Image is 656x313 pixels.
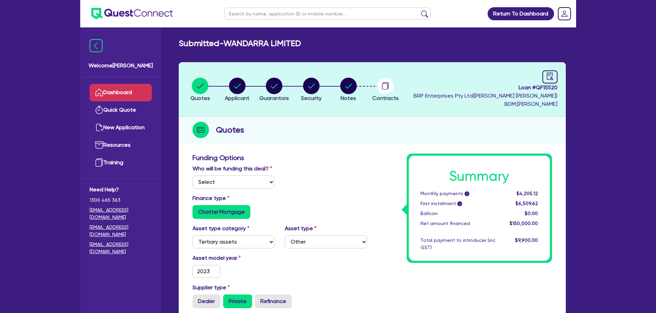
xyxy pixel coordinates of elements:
div: First instalment [415,200,501,207]
label: Private [223,294,252,308]
label: Finance type [192,194,229,202]
a: [EMAIL_ADDRESS][DOMAIN_NAME] [90,224,152,238]
div: Total payment to introducer (inc GST) [415,237,501,251]
a: [EMAIL_ADDRESS][DOMAIN_NAME] [90,206,152,221]
span: $0.00 [525,211,538,216]
a: Quick Quote [90,101,152,119]
label: Dealer [192,294,220,308]
button: Applicant [225,77,250,103]
h3: Funding Options [192,154,367,162]
a: [EMAIL_ADDRESS][DOMAIN_NAME] [90,241,152,255]
input: Search by name, application ID or mobile number... [224,8,431,20]
span: Notes [341,95,356,101]
span: Quotes [190,95,210,101]
img: resources [95,141,103,149]
span: $150,000.00 [510,221,538,226]
div: Balloon [415,210,501,217]
span: audit [546,72,554,80]
label: Refinance [255,294,292,308]
label: Chattel Mortgage [192,205,250,219]
img: step-icon [192,122,209,138]
span: $9,900.00 [515,237,538,243]
label: Asset type category [192,224,249,233]
a: Dropdown toggle [555,5,573,23]
span: i [465,191,469,196]
span: 1300 465 363 [90,197,152,204]
div: Monthly payments [415,190,501,197]
button: Contracts [372,77,399,103]
label: Supplier type [192,283,230,292]
span: Contracts [372,95,399,101]
img: icon-menu-close [90,39,103,52]
img: quest-connect-logo-blue [91,8,173,19]
button: Guarantors [259,77,289,103]
button: Notes [340,77,357,103]
label: Who will be funding this deal? [192,165,272,173]
a: Training [90,154,152,171]
h2: Quotes [216,124,244,136]
span: $6,509.62 [516,201,538,206]
span: BDM: [PERSON_NAME] [414,100,558,108]
h2: Submitted - WANDARRA LIMITED [179,38,301,48]
a: Resources [90,136,152,154]
button: Quotes [190,77,210,103]
img: new-application [95,123,103,132]
img: quick-quote [95,106,103,114]
span: Welcome [PERSON_NAME] [88,62,153,70]
a: New Application [90,119,152,136]
h1: Summary [420,168,538,185]
img: training [95,158,103,167]
label: Asset model year [187,254,280,262]
button: Security [301,77,322,103]
span: Loan # QF15520 [414,83,558,92]
span: Security [301,95,322,101]
span: BRP Enterprises Pty Ltd ( [PERSON_NAME] [PERSON_NAME] ) [414,92,558,99]
div: Net amount financed [415,220,501,227]
span: $4,205.12 [517,191,538,196]
span: i [457,201,462,206]
label: Asset type [285,224,316,233]
a: Return To Dashboard [488,7,554,20]
span: Guarantors [259,95,289,101]
a: Dashboard [90,84,152,101]
span: Need Help? [90,186,152,194]
span: Applicant [225,95,249,101]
